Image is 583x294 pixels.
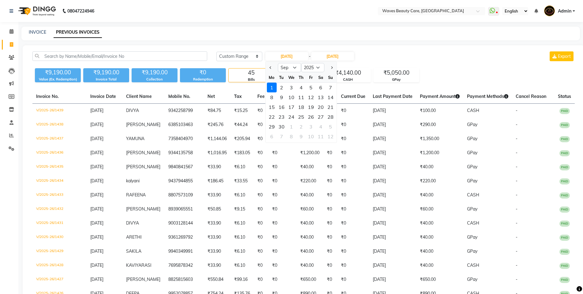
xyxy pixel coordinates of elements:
[16,2,58,20] img: logo
[311,52,354,61] input: End Date
[204,132,230,146] td: ₹1,144.06
[516,164,518,169] span: -
[168,94,190,99] span: Mobile No.
[516,108,518,113] span: -
[67,2,94,20] b: 08047224946
[286,92,296,102] div: 10
[297,244,323,259] td: ₹40.00
[306,92,316,102] div: 12
[337,216,369,230] td: ₹0
[278,63,301,72] select: Select month
[337,146,369,160] td: ₹0
[467,122,477,127] span: GPay
[416,118,463,132] td: ₹290.00
[229,69,274,77] div: 45
[306,122,316,132] div: 3
[297,160,323,174] td: ₹40.00
[286,83,296,92] div: 3
[296,83,306,92] div: Thursday, September 4, 2025
[267,122,277,132] div: 29
[296,132,306,141] div: 9
[306,73,316,82] div: Fr
[277,112,286,122] div: Tuesday, September 23, 2025
[416,244,463,259] td: ₹40.00
[341,94,365,99] span: Current Due
[306,132,316,141] div: 10
[126,108,139,113] span: DIVYA
[35,77,81,82] div: Value (Ex. Redemption)
[277,83,286,92] div: Tuesday, September 2, 2025
[326,73,335,82] div: Su
[32,188,87,202] td: V/2025-26/1433
[32,216,87,230] td: V/2025-26/1431
[90,178,103,184] span: [DATE]
[323,230,337,244] td: ₹0
[337,118,369,132] td: ₹0
[126,234,142,240] span: ARETHI
[296,102,306,112] div: Thursday, September 18, 2025
[309,53,311,60] span: -
[286,112,296,122] div: Wednesday, September 24, 2025
[337,202,369,216] td: ₹0
[267,92,277,102] div: 8
[126,220,139,226] span: DIVYA
[296,92,306,102] div: Thursday, September 11, 2025
[416,104,463,118] td: ₹100.00
[90,164,103,169] span: [DATE]
[306,122,316,132] div: Friday, October 3, 2025
[277,102,286,112] div: Tuesday, September 16, 2025
[36,94,59,99] span: Invoice No.
[35,68,81,77] div: ₹9,190.00
[286,122,296,132] div: Wednesday, October 1, 2025
[516,234,518,240] span: -
[268,244,297,259] td: ₹0
[316,83,326,92] div: Saturday, September 6, 2025
[265,52,308,61] input: Start Date
[316,102,326,112] div: 20
[267,83,277,92] div: 1
[337,104,369,118] td: ₹0
[126,192,146,198] span: RAFEENA
[126,150,160,155] span: [PERSON_NAME]
[230,202,254,216] td: ₹9.15
[277,92,286,102] div: 9
[516,192,518,198] span: -
[165,202,204,216] td: 8939065551
[230,104,254,118] td: ₹15.25
[416,146,463,160] td: ₹1,200.00
[277,73,286,82] div: Tu
[296,132,306,141] div: Thursday, October 9, 2025
[337,230,369,244] td: ₹0
[165,146,204,160] td: 9344135758
[234,94,242,99] span: Tax
[126,206,160,212] span: [PERSON_NAME]
[316,83,326,92] div: 6
[306,102,316,112] div: Friday, September 19, 2025
[326,112,335,122] div: 28
[83,68,129,77] div: ₹9,190.00
[254,104,268,118] td: ₹0
[286,122,296,132] div: 1
[296,122,306,132] div: Thursday, October 2, 2025
[90,220,103,226] span: [DATE]
[267,102,277,112] div: 15
[316,132,326,141] div: Saturday, October 11, 2025
[516,94,546,99] span: Cancel Reason
[325,77,371,82] div: CASH
[297,216,323,230] td: ₹40.00
[90,122,103,127] span: [DATE]
[516,122,518,127] span: -
[32,132,87,146] td: V/2025-26/1437
[267,132,277,141] div: 6
[369,118,416,132] td: [DATE]
[204,230,230,244] td: ₹33.90
[90,192,103,198] span: [DATE]
[306,112,316,122] div: Friday, September 26, 2025
[90,206,103,212] span: [DATE]
[544,6,555,16] img: Admin
[306,132,316,141] div: Friday, October 10, 2025
[326,92,335,102] div: 14
[204,174,230,188] td: ₹186.45
[516,150,518,155] span: -
[286,102,296,112] div: 17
